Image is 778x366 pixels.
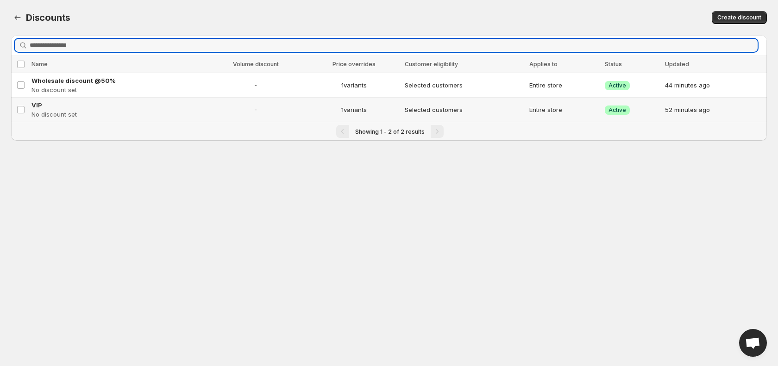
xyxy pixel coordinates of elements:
[233,61,279,68] span: Volume discount
[26,12,70,23] span: Discounts
[31,110,202,119] p: No discount set
[529,61,558,68] span: Applies to
[208,81,303,90] span: -
[527,73,602,98] td: Entire store
[527,98,602,122] td: Entire store
[665,61,689,68] span: Updated
[31,100,202,110] a: VIP
[11,11,24,24] button: Back to dashboard
[662,98,767,122] td: 52 minutes ago
[31,61,48,68] span: Name
[405,61,458,68] span: Customer eligibility
[717,14,761,21] span: Create discount
[402,73,527,98] td: Selected customers
[402,98,527,122] td: Selected customers
[609,82,626,89] span: Active
[355,128,425,135] span: Showing 1 - 2 of 2 results
[309,81,399,90] span: 1 variants
[11,122,767,141] nav: Pagination
[31,85,202,94] p: No discount set
[208,105,303,114] span: -
[31,76,202,85] a: Wholesale discount @50%
[609,106,626,114] span: Active
[712,11,767,24] button: Create discount
[605,61,622,68] span: Status
[739,329,767,357] a: Open chat
[31,77,116,84] span: Wholesale discount @50%
[31,101,42,109] span: VIP
[333,61,376,68] span: Price overrides
[662,73,767,98] td: 44 minutes ago
[309,105,399,114] span: 1 variants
